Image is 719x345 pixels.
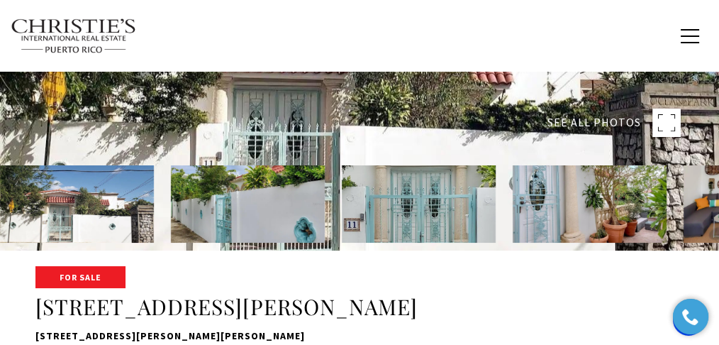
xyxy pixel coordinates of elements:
img: 11 SANTA ANA STREET [342,165,496,243]
h1: [STREET_ADDRESS][PERSON_NAME] [35,294,684,321]
img: 11 SANTA ANA STREET [171,165,325,243]
p: [STREET_ADDRESS][PERSON_NAME][PERSON_NAME] [35,328,684,345]
span: SEE ALL PHOTOS [547,114,641,132]
img: Christie's International Real Estate text transparent background [11,18,137,54]
img: 11 SANTA ANA STREET [513,165,667,243]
